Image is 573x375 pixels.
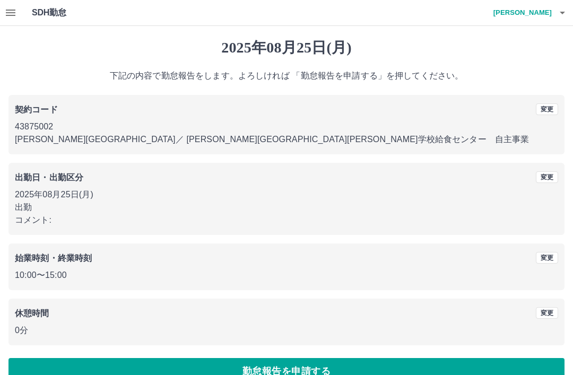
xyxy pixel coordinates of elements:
b: 休憩時間 [15,309,49,318]
p: 下記の内容で勤怠報告をします。よろしければ 「勤怠報告を申請する」を押してください。 [8,69,565,82]
p: 出勤 [15,201,558,214]
p: [PERSON_NAME][GEOGRAPHIC_DATA] ／ [PERSON_NAME][GEOGRAPHIC_DATA][PERSON_NAME]学校給食センター 自主事業 [15,133,558,146]
button: 変更 [536,252,558,264]
p: 0分 [15,324,558,337]
b: 契約コード [15,105,58,114]
p: 43875002 [15,120,558,133]
b: 出勤日・出勤区分 [15,173,83,182]
p: 10:00 〜 15:00 [15,269,558,282]
b: 始業時刻・終業時刻 [15,254,92,263]
button: 変更 [536,103,558,115]
button: 変更 [536,307,558,319]
p: コメント: [15,214,558,226]
h1: 2025年08月25日(月) [8,39,565,57]
p: 2025年08月25日(月) [15,188,558,201]
button: 変更 [536,171,558,183]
